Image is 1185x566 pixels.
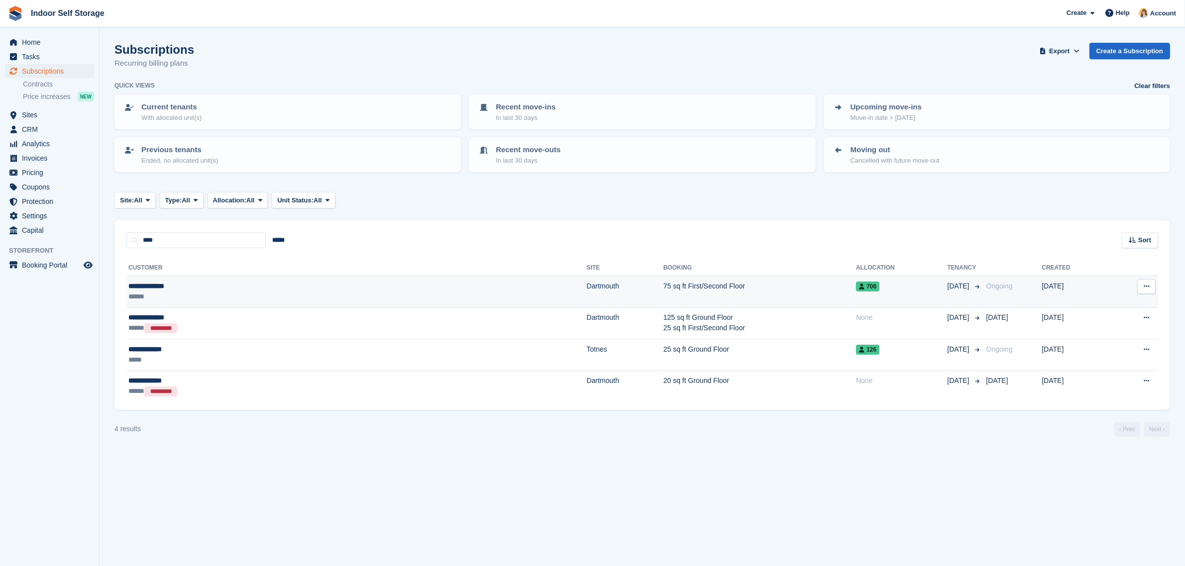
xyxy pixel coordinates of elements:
span: Account [1150,8,1176,18]
a: Recent move-ins In last 30 days [470,95,814,128]
span: Sort [1138,235,1151,245]
img: Joanne Smith [1139,8,1149,18]
h6: Quick views [114,81,155,90]
span: [DATE] [947,344,971,355]
a: Previous tenants Ended, no allocated unit(s) [115,138,460,171]
a: menu [5,180,94,194]
span: Pricing [22,166,82,180]
span: 706 [856,282,879,291]
span: Storefront [9,246,99,256]
th: Booking [663,260,856,276]
a: Previous [1114,422,1140,437]
a: menu [5,223,94,237]
span: Sites [22,108,82,122]
span: All [134,195,142,205]
span: Type: [165,195,182,205]
a: menu [5,122,94,136]
span: [DATE] [947,376,971,386]
p: Upcoming move-ins [851,101,922,113]
a: Next [1144,422,1170,437]
span: 126 [856,345,879,355]
a: Recent move-outs In last 30 days [470,138,814,171]
td: Totnes [587,339,663,371]
td: [DATE] [1042,307,1109,339]
div: None [856,312,947,323]
span: [DATE] [947,312,971,323]
a: menu [5,50,94,64]
h1: Subscriptions [114,43,194,56]
button: Export [1038,43,1081,59]
span: All [314,195,322,205]
span: All [182,195,190,205]
div: NEW [78,92,94,101]
span: CRM [22,122,82,136]
div: 4 results [114,424,141,434]
span: Capital [22,223,82,237]
p: Recent move-ins [496,101,555,113]
a: Create a Subscription [1089,43,1170,59]
span: Booking Portal [22,258,82,272]
td: Dartmouth [587,307,663,339]
p: Ended, no allocated unit(s) [141,156,218,166]
div: None [856,376,947,386]
p: With allocated unit(s) [141,113,202,123]
span: Ongoing [986,282,1012,290]
span: Unit Status: [277,195,314,205]
a: menu [5,194,94,208]
a: Clear filters [1134,81,1170,91]
nav: Page [1112,422,1172,437]
button: Unit Status: All [272,192,335,208]
span: Invoices [22,151,82,165]
td: [DATE] [1042,339,1109,371]
span: Subscriptions [22,64,82,78]
span: Export [1049,46,1070,56]
p: Moving out [851,144,940,156]
span: Create [1067,8,1086,18]
span: All [246,195,255,205]
a: menu [5,137,94,151]
th: Customer [126,260,587,276]
button: Type: All [160,192,204,208]
p: In last 30 days [496,156,560,166]
a: Moving out Cancelled with future move-out [825,138,1169,171]
span: [DATE] [986,313,1008,321]
span: [DATE] [986,377,1008,384]
a: Preview store [82,259,94,271]
a: Upcoming move-ins Move-in date > [DATE] [825,95,1169,128]
a: Current tenants With allocated unit(s) [115,95,460,128]
a: menu [5,151,94,165]
th: Site [587,260,663,276]
th: Allocation [856,260,947,276]
td: [DATE] [1042,371,1109,402]
span: Site: [120,195,134,205]
span: Settings [22,209,82,223]
a: Price increases NEW [23,91,94,102]
span: Tasks [22,50,82,64]
span: Coupons [22,180,82,194]
td: Dartmouth [587,276,663,307]
p: In last 30 days [496,113,555,123]
th: Tenancy [947,260,982,276]
th: Created [1042,260,1109,276]
td: 125 sq ft Ground Floor 25 sq ft First/Second Floor [663,307,856,339]
a: menu [5,108,94,122]
span: Help [1116,8,1130,18]
p: Current tenants [141,101,202,113]
a: menu [5,35,94,49]
button: Site: All [114,192,156,208]
td: 75 sq ft First/Second Floor [663,276,856,307]
span: Home [22,35,82,49]
p: Recent move-outs [496,144,560,156]
span: Analytics [22,137,82,151]
p: Previous tenants [141,144,218,156]
button: Allocation: All [208,192,268,208]
td: Dartmouth [587,371,663,402]
td: 25 sq ft Ground Floor [663,339,856,371]
p: Move-in date > [DATE] [851,113,922,123]
td: [DATE] [1042,276,1109,307]
img: stora-icon-8386f47178a22dfd0bd8f6a31ec36ba5ce8667c1dd55bd0f319d3a0aa187defe.svg [8,6,23,21]
span: Price increases [23,92,71,101]
span: Protection [22,194,82,208]
span: Ongoing [986,345,1012,353]
a: menu [5,258,94,272]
